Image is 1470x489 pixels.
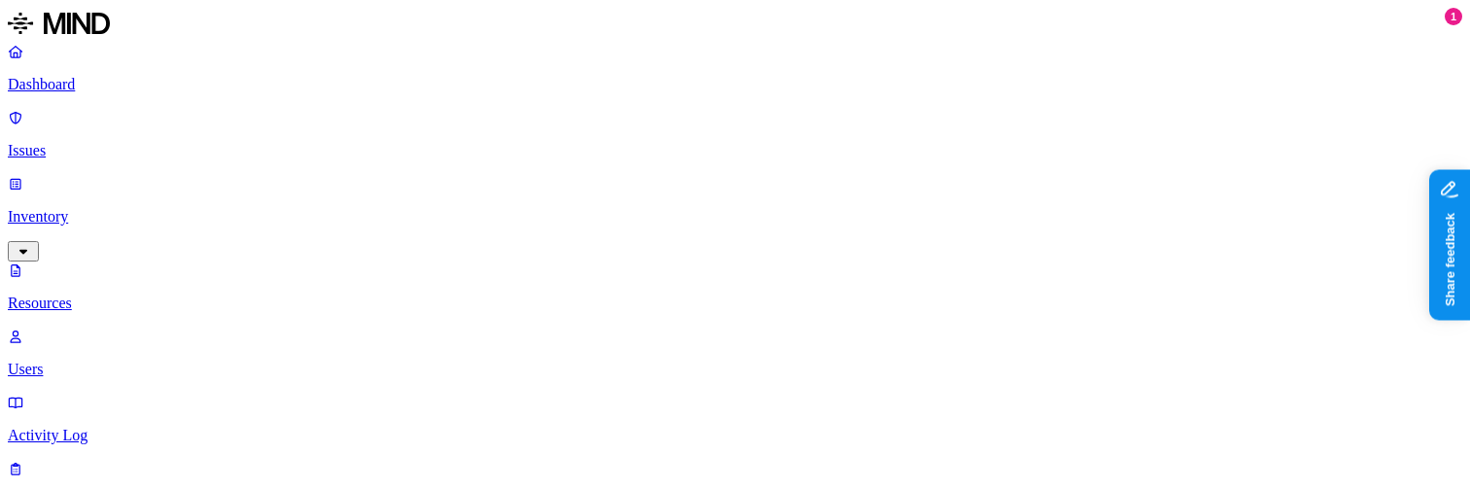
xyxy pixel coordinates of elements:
p: Activity Log [8,427,1462,444]
iframe: Marker.io feedback button [1429,169,1470,320]
img: MIND [8,8,110,39]
div: 1 [1445,8,1462,25]
p: Resources [8,295,1462,312]
p: Inventory [8,208,1462,226]
p: Users [8,361,1462,378]
p: Issues [8,142,1462,159]
p: Dashboard [8,76,1462,93]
